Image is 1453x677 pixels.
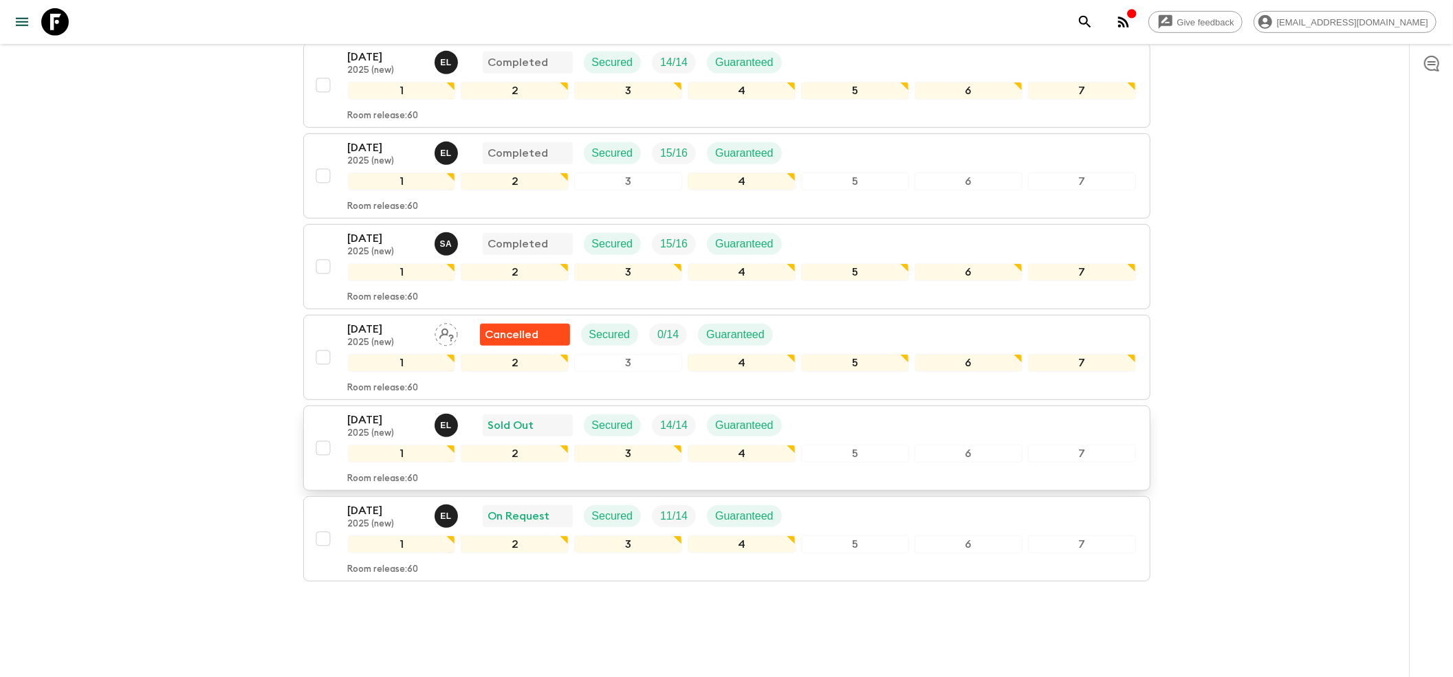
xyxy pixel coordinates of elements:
[574,82,682,100] div: 3
[801,263,909,281] div: 5
[660,236,688,252] p: 15 / 16
[652,233,696,255] div: Trip Fill
[348,383,419,394] p: Room release: 60
[461,354,569,372] div: 2
[688,445,796,463] div: 4
[592,508,633,524] p: Secured
[440,511,452,522] p: E L
[592,145,633,162] p: Secured
[574,445,682,463] div: 3
[1028,263,1136,281] div: 7
[488,508,550,524] p: On Request
[801,354,909,372] div: 5
[657,326,679,343] p: 0 / 14
[485,326,539,343] p: Cancelled
[574,535,682,553] div: 3
[715,236,774,252] p: Guaranteed
[574,173,682,190] div: 3
[348,263,456,281] div: 1
[303,496,1150,581] button: [DATE]2025 (new)Eleonora LongobardiOn RequestSecuredTrip FillGuaranteed1234567Room release:60
[461,263,569,281] div: 2
[584,414,642,436] div: Secured
[915,263,1023,281] div: 6
[435,418,461,429] span: Eleonora Longobardi
[652,142,696,164] div: Trip Fill
[915,354,1023,372] div: 6
[348,502,424,519] p: [DATE]
[348,474,419,485] p: Room release: 60
[584,505,642,527] div: Secured
[801,535,909,553] div: 5
[348,412,424,428] p: [DATE]
[592,417,633,434] p: Secured
[715,417,774,434] p: Guaranteed
[348,49,424,65] p: [DATE]
[652,505,696,527] div: Trip Fill
[461,445,569,463] div: 2
[348,445,456,463] div: 1
[303,224,1150,309] button: [DATE]2025 (new)Simona AlbaneseCompletedSecuredTrip FillGuaranteed1234567Room release:60
[435,146,461,157] span: Eleonora Longobardi
[488,236,549,252] p: Completed
[348,156,424,167] p: 2025 (new)
[348,564,419,575] p: Room release: 60
[435,504,461,528] button: EL
[1269,17,1436,27] span: [EMAIL_ADDRESS][DOMAIN_NAME]
[688,263,796,281] div: 4
[801,445,909,463] div: 5
[488,145,549,162] p: Completed
[348,428,424,439] p: 2025 (new)
[303,43,1150,128] button: [DATE]2025 (new)Eleonora LongobardiCompletedSecuredTrip FillGuaranteed1234567Room release:60
[915,535,1023,553] div: 6
[660,54,688,71] p: 14 / 14
[915,445,1023,463] div: 6
[461,535,569,553] div: 2
[801,82,909,100] div: 5
[715,54,774,71] p: Guaranteed
[688,82,796,100] div: 4
[8,8,36,36] button: menu
[715,145,774,162] p: Guaranteed
[652,414,696,436] div: Trip Fill
[348,292,419,303] p: Room release: 60
[1170,17,1242,27] span: Give feedback
[652,52,696,74] div: Trip Fill
[435,414,461,437] button: EL
[348,65,424,76] p: 2025 (new)
[461,82,569,100] div: 2
[660,145,688,162] p: 15 / 16
[660,508,688,524] p: 11 / 14
[348,230,424,247] p: [DATE]
[1254,11,1436,33] div: [EMAIL_ADDRESS][DOMAIN_NAME]
[303,315,1150,400] button: [DATE]2025 (new)Assign pack leaderFlash Pack cancellationSecuredTrip FillGuaranteed1234567Room re...
[348,337,424,348] p: 2025 (new)
[348,82,456,100] div: 1
[584,142,642,164] div: Secured
[584,52,642,74] div: Secured
[706,326,765,343] p: Guaranteed
[1028,354,1136,372] div: 7
[348,247,424,258] p: 2025 (new)
[435,509,461,520] span: Eleonora Longobardi
[348,173,456,190] div: 1
[348,535,456,553] div: 1
[574,263,682,281] div: 3
[1028,173,1136,190] div: 7
[649,324,687,346] div: Trip Fill
[348,140,424,156] p: [DATE]
[488,417,534,434] p: Sold Out
[688,173,796,190] div: 4
[660,417,688,434] p: 14 / 14
[1028,445,1136,463] div: 7
[715,508,774,524] p: Guaranteed
[801,173,909,190] div: 5
[1071,8,1099,36] button: search adventures
[348,354,456,372] div: 1
[589,326,631,343] p: Secured
[348,321,424,337] p: [DATE]
[915,82,1023,100] div: 6
[688,354,796,372] div: 4
[488,54,549,71] p: Completed
[480,324,570,346] div: Flash Pack cancellation
[435,236,461,247] span: Simona Albanese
